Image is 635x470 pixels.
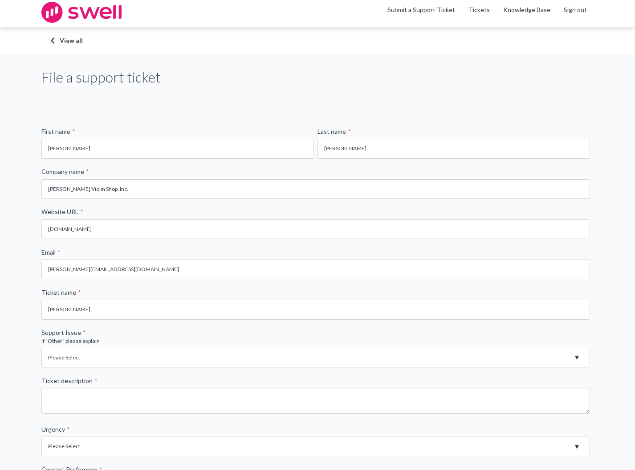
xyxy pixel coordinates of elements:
[381,5,594,20] ul: Main menu
[41,425,65,433] span: Urgency
[50,36,585,45] a: View all
[41,67,161,87] h1: File a support ticket
[41,248,56,256] span: Email
[41,337,594,345] legend: If "Other" please explain
[564,5,587,14] a: Sign out
[41,208,78,215] span: Website URL
[381,5,594,20] nav: Swell CX Support
[317,128,346,135] span: Last name
[41,289,76,296] span: Ticket name
[41,2,122,23] img: swell
[387,6,455,13] a: Submit a Support Ticket
[462,5,594,20] div: Navigation Menu
[41,128,70,135] span: First name
[468,5,490,14] a: Tickets
[503,5,550,14] a: Knowledge Base
[41,168,84,175] span: Company name
[41,377,93,384] span: Ticket description
[41,329,81,336] span: Support Issue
